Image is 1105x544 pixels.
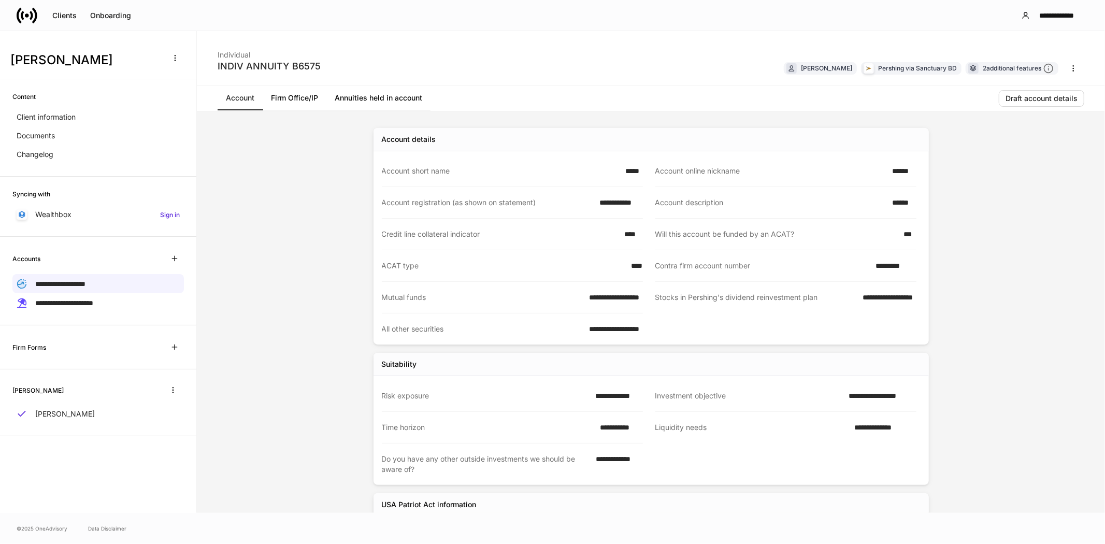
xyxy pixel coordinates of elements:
div: Liquidity needs [655,422,849,433]
div: Risk exposure [382,391,590,401]
div: [PERSON_NAME] [801,63,852,73]
div: Will this account be funded by an ACAT? [655,229,898,239]
h6: Firm Forms [12,342,46,352]
div: Stocks in Pershing's dividend reinvestment plan [655,292,857,303]
a: [PERSON_NAME] [12,405,184,423]
h6: Syncing with [12,189,50,199]
p: Documents [17,131,55,141]
a: Documents [12,126,184,145]
p: Changelog [17,149,53,160]
p: Wealthbox [35,209,71,220]
a: Changelog [12,145,184,164]
div: All other securities [382,324,583,334]
a: Firm Office/IP [263,85,326,110]
button: Clients [46,7,83,24]
div: Clients [52,12,77,19]
button: Draft account details [999,90,1084,107]
div: Draft account details [1006,95,1078,102]
div: ACAT type [382,261,625,271]
div: 2 additional features [983,63,1054,74]
a: Data Disclaimer [88,524,126,533]
div: Contra firm account number [655,261,870,271]
h6: Accounts [12,254,40,264]
button: Onboarding [83,7,138,24]
div: USA Patriot Act information [382,499,477,510]
div: Account description [655,197,886,208]
div: Mutual funds [382,292,583,303]
p: Client information [17,112,76,122]
h6: Sign in [160,210,180,220]
h3: [PERSON_NAME] [10,52,160,68]
h6: [PERSON_NAME] [12,385,64,395]
p: [PERSON_NAME] [35,409,95,419]
div: Onboarding [90,12,131,19]
div: Account short name [382,166,620,176]
div: Suitability [382,359,417,369]
div: Do you have any other outside investments we should be aware of? [382,454,590,475]
div: Account online nickname [655,166,886,176]
div: Pershing via Sanctuary BD [878,63,957,73]
div: Credit line collateral indicator [382,229,619,239]
a: Annuities held in account [326,85,430,110]
div: Investment objective [655,391,842,401]
h6: Content [12,92,36,102]
a: Account [218,85,263,110]
a: Client information [12,108,184,126]
div: Account details [382,134,436,145]
div: Individual [218,44,321,60]
a: WealthboxSign in [12,205,184,224]
span: © 2025 OneAdvisory [17,524,67,533]
div: INDIV ANNUITY B6575 [218,60,321,73]
div: Account registration (as shown on statement) [382,197,593,208]
div: Time horizon [382,422,594,433]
